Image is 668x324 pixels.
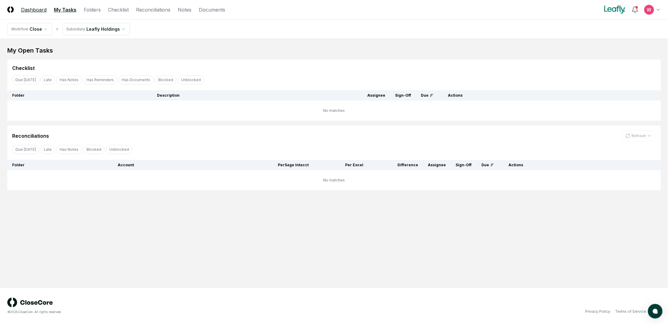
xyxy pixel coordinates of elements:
[12,145,39,154] button: Due Today
[615,309,646,314] a: Terms of Service
[108,6,129,13] a: Checklist
[199,6,225,13] a: Documents
[7,46,661,55] div: My Open Tasks
[423,160,451,170] th: Assignee
[118,162,254,168] div: Account
[84,6,101,13] a: Folders
[648,304,663,319] button: atlas-launcher
[7,310,334,314] div: © 2025 CloseCore. All rights reserved.
[178,75,204,84] button: Unblocked
[603,5,627,15] img: Leafly logo
[11,26,28,32] div: Workflow
[178,6,191,13] a: Notes
[390,90,416,101] th: Sign-Off
[7,23,130,35] nav: breadcrumb
[481,162,494,168] div: Due
[12,132,49,140] div: Reconciliations
[7,298,53,307] img: logo
[21,6,47,13] a: Dashboard
[155,75,177,84] button: Blocked
[443,93,656,98] div: Actions
[7,170,661,190] td: No matches
[118,75,154,84] button: Has Documents
[421,93,433,98] div: Due
[106,145,132,154] button: Unblocked
[259,160,313,170] th: Per Sage Intacct
[136,6,170,13] a: Reconciliations
[313,160,368,170] th: Per Excel
[451,160,477,170] th: Sign-Off
[504,162,656,168] div: Actions
[83,75,117,84] button: Has Reminders
[368,160,423,170] th: Difference
[7,160,113,170] th: Folder
[66,26,85,32] div: Subsidiary
[40,75,55,84] button: Late
[40,145,55,154] button: Late
[7,90,152,101] th: Folder
[7,101,661,121] td: No matches
[12,64,35,72] div: Checklist
[585,309,610,314] a: Privacy Policy
[152,90,362,101] th: Description
[54,6,76,13] a: My Tasks
[83,145,105,154] button: Blocked
[56,145,82,154] button: Has Notes
[7,6,14,13] img: Logo
[362,90,390,101] th: Assignee
[12,75,39,84] button: Due Today
[644,5,654,15] img: ACg8ocIceHSWyQfagGvDoxhDyw_3B2kX-HJcUhl_gb0t8GGG-Ydwuw=s96-c
[56,75,82,84] button: Has Notes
